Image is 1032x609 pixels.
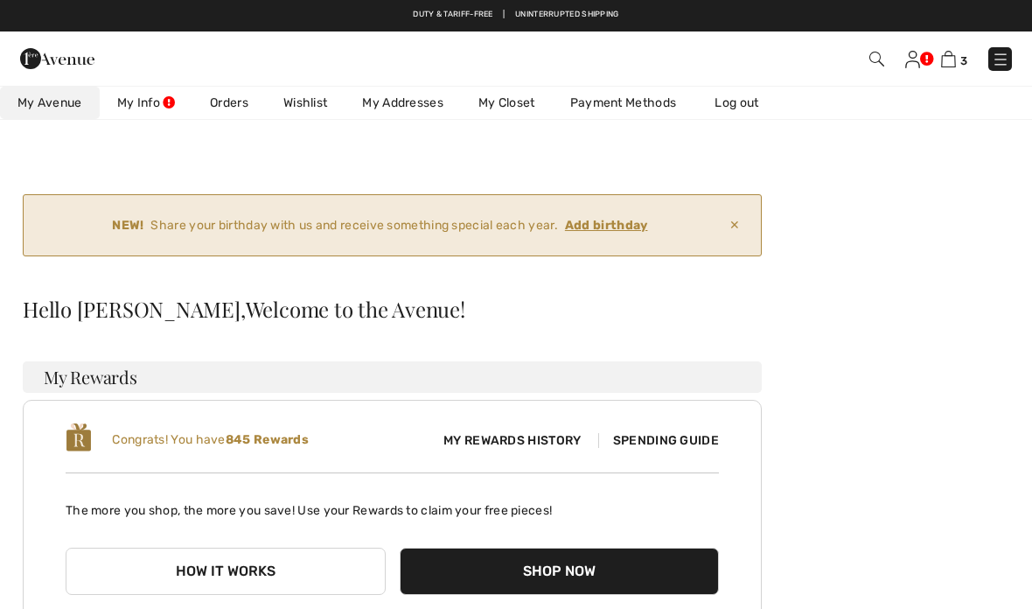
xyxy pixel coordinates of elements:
[266,87,345,119] a: Wishlist
[598,433,719,448] span: Spending Guide
[941,51,956,67] img: Shopping Bag
[20,49,94,66] a: 1ère Avenue
[429,431,595,450] span: My Rewards History
[192,87,266,119] a: Orders
[66,422,92,453] img: loyalty_logo_r.svg
[992,51,1009,68] img: Menu
[553,87,694,119] a: Payment Methods
[905,51,920,68] img: My Info
[66,487,719,520] p: The more you shop, the more you save! Use your Rewards to claim your free pieces!
[461,87,553,119] a: My Closet
[38,216,722,234] div: Share your birthday with us and receive something special each year.
[869,52,884,66] img: Search
[941,48,967,69] a: 3
[112,432,309,447] span: Congrats! You have
[345,87,461,119] a: My Addresses
[226,432,309,447] b: 845 Rewards
[17,94,82,112] span: My Avenue
[20,41,94,76] img: 1ère Avenue
[565,218,648,233] ins: Add birthday
[100,87,192,119] a: My Info
[400,548,720,595] button: Shop Now
[960,54,967,67] span: 3
[246,298,465,319] span: Welcome to the Avenue!
[66,548,386,595] button: How it works
[722,209,747,241] span: ✕
[112,216,143,234] strong: NEW!
[23,361,762,393] h3: My Rewards
[697,87,793,119] a: Log out
[23,298,762,319] div: Hello [PERSON_NAME],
